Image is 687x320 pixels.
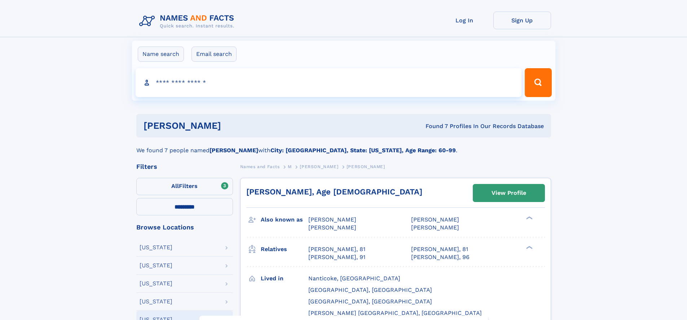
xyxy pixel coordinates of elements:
a: [PERSON_NAME], 96 [411,253,470,261]
span: [PERSON_NAME] [GEOGRAPHIC_DATA], [GEOGRAPHIC_DATA] [308,310,482,316]
a: [PERSON_NAME], 81 [308,245,365,253]
div: ❯ [524,245,533,250]
span: [GEOGRAPHIC_DATA], [GEOGRAPHIC_DATA] [308,298,432,305]
a: Names and Facts [240,162,280,171]
img: Logo Names and Facts [136,12,240,31]
div: [US_STATE] [140,299,172,304]
button: Search Button [525,68,551,97]
a: Sign Up [493,12,551,29]
div: Filters [136,163,233,170]
input: search input [136,68,522,97]
h3: Also known as [261,214,308,226]
a: View Profile [473,184,545,202]
span: [GEOGRAPHIC_DATA], [GEOGRAPHIC_DATA] [308,286,432,293]
span: M [288,164,292,169]
div: Browse Locations [136,224,233,231]
div: ❯ [524,216,533,220]
div: [US_STATE] [140,263,172,268]
span: [PERSON_NAME] [347,164,385,169]
span: [PERSON_NAME] [308,216,356,223]
h1: [PERSON_NAME] [144,121,323,130]
div: [US_STATE] [140,245,172,250]
span: [PERSON_NAME] [411,216,459,223]
a: [PERSON_NAME], 81 [411,245,468,253]
h3: Relatives [261,243,308,255]
span: All [171,183,179,189]
b: City: [GEOGRAPHIC_DATA], State: [US_STATE], Age Range: 60-99 [270,147,456,154]
label: Email search [191,47,237,62]
span: [PERSON_NAME] [300,164,338,169]
div: [US_STATE] [140,281,172,286]
a: [PERSON_NAME], Age [DEMOGRAPHIC_DATA] [246,187,422,196]
a: Log In [436,12,493,29]
a: M [288,162,292,171]
h3: Lived in [261,272,308,285]
label: Name search [138,47,184,62]
a: [PERSON_NAME] [300,162,338,171]
div: Found 7 Profiles In Our Records Database [323,122,544,130]
div: We found 7 people named with . [136,137,551,155]
span: Nanticoke, [GEOGRAPHIC_DATA] [308,275,400,282]
a: [PERSON_NAME], 91 [308,253,365,261]
span: [PERSON_NAME] [308,224,356,231]
label: Filters [136,178,233,195]
b: [PERSON_NAME] [210,147,258,154]
div: View Profile [492,185,526,201]
span: [PERSON_NAME] [411,224,459,231]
